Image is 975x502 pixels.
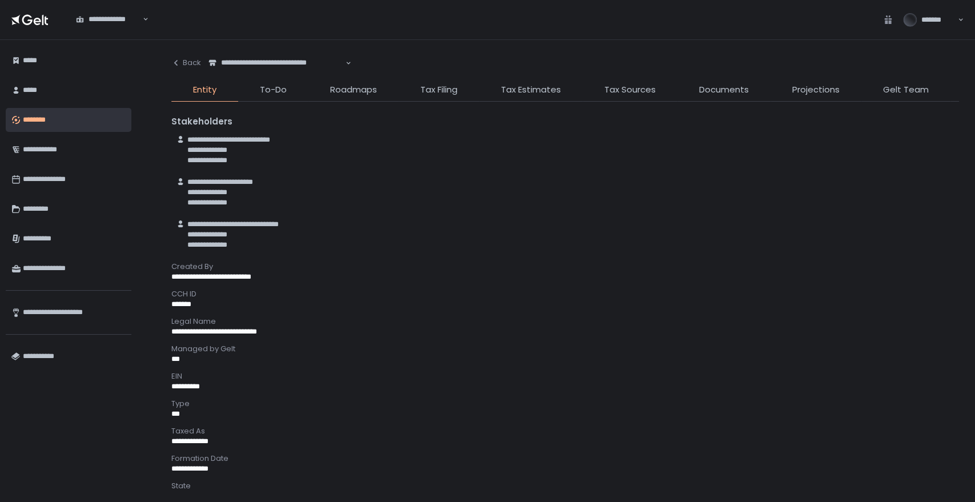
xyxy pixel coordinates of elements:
[201,51,351,75] div: Search for option
[260,83,287,97] span: To-Do
[171,316,959,327] div: Legal Name
[420,83,458,97] span: Tax Filing
[501,83,561,97] span: Tax Estimates
[883,83,929,97] span: Gelt Team
[76,25,142,36] input: Search for option
[69,8,149,32] div: Search for option
[171,58,201,68] div: Back
[171,115,959,128] div: Stakeholders
[171,371,959,381] div: EIN
[604,83,656,97] span: Tax Sources
[193,83,216,97] span: Entity
[208,68,344,79] input: Search for option
[330,83,377,97] span: Roadmaps
[171,426,959,436] div: Taxed As
[171,289,959,299] div: CCH ID
[699,83,749,97] span: Documents
[171,344,959,354] div: Managed by Gelt
[171,453,959,464] div: Formation Date
[171,262,959,272] div: Created By
[171,481,959,491] div: State
[171,399,959,409] div: Type
[171,51,201,74] button: Back
[792,83,840,97] span: Projections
